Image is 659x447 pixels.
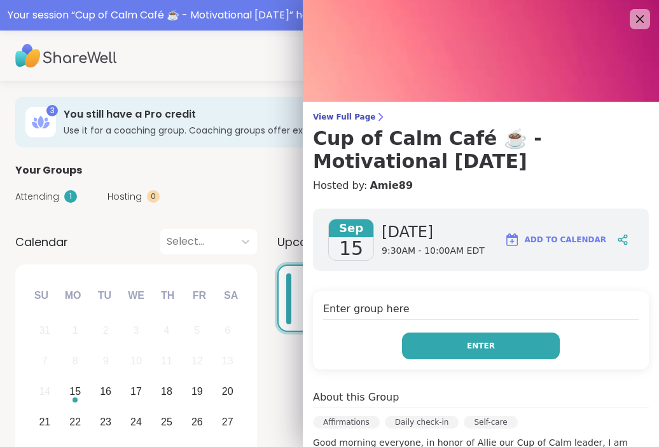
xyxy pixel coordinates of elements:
[183,378,211,406] div: Choose Friday, September 19th, 2025
[163,322,169,339] div: 4
[39,322,50,339] div: 31
[73,322,78,339] div: 1
[92,317,120,345] div: Not available Tuesday, September 2nd, 2025
[214,378,241,406] div: Choose Saturday, September 20th, 2025
[222,383,233,400] div: 20
[122,282,150,310] div: We
[15,190,59,203] span: Attending
[123,317,150,345] div: Not available Wednesday, September 3rd, 2025
[385,416,459,429] div: Daily check-in
[313,112,649,173] a: View Full PageCup of Calm Café ☕️ - Motivational [DATE]
[313,178,649,193] h4: Hosted by:
[64,107,492,121] h3: You still have a Pro credit
[161,352,172,369] div: 11
[130,383,142,400] div: 17
[64,124,492,137] h3: Use it for a coaching group. Coaching groups offer expert-led guidance and growth tools.
[382,245,485,258] span: 9:30AM - 10:00AM EDT
[100,413,111,430] div: 23
[15,233,68,251] span: Calendar
[31,348,59,375] div: Not available Sunday, September 7th, 2025
[90,282,118,310] div: Tu
[31,378,59,406] div: Not available Sunday, September 14th, 2025
[62,408,89,436] div: Choose Monday, September 22nd, 2025
[134,322,139,339] div: 3
[100,383,111,400] div: 16
[39,413,50,430] div: 21
[123,378,150,406] div: Choose Wednesday, September 17th, 2025
[42,352,48,369] div: 7
[313,127,649,173] h3: Cup of Calm Café ☕️ - Motivational [DATE]
[147,190,160,203] div: 0
[92,378,120,406] div: Choose Tuesday, September 16th, 2025
[153,317,181,345] div: Not available Thursday, September 4th, 2025
[191,383,203,400] div: 19
[62,348,89,375] div: Not available Monday, September 8th, 2025
[382,222,485,242] span: [DATE]
[69,413,81,430] div: 22
[123,348,150,375] div: Not available Wednesday, September 10th, 2025
[153,378,181,406] div: Choose Thursday, September 18th, 2025
[504,232,520,247] img: ShareWell Logomark
[467,340,495,352] span: Enter
[214,348,241,375] div: Not available Saturday, September 13th, 2025
[191,352,203,369] div: 12
[73,352,78,369] div: 8
[69,383,81,400] div: 15
[339,237,363,260] span: 15
[161,413,172,430] div: 25
[217,282,245,310] div: Sa
[183,348,211,375] div: Not available Friday, September 12th, 2025
[123,408,150,436] div: Choose Wednesday, September 24th, 2025
[15,163,82,178] span: Your Groups
[313,416,380,429] div: Affirmations
[313,390,399,405] h4: About this Group
[64,190,77,203] div: 1
[153,348,181,375] div: Not available Thursday, September 11th, 2025
[153,408,181,436] div: Choose Thursday, September 25th, 2025
[108,190,142,203] span: Hosting
[183,408,211,436] div: Choose Friday, September 26th, 2025
[46,105,58,116] div: 3
[183,317,211,345] div: Not available Friday, September 5th, 2025
[185,282,213,310] div: Fr
[329,219,373,237] span: Sep
[194,322,200,339] div: 5
[370,178,413,193] a: Amie89
[214,317,241,345] div: Not available Saturday, September 6th, 2025
[191,413,203,430] div: 26
[8,8,651,23] div: Your session “ Cup of Calm Café ☕️ - Motivational [DATE] ” has started. Click here to enter!
[323,301,639,320] h4: Enter group here
[402,333,560,359] button: Enter
[154,282,182,310] div: Th
[130,413,142,430] div: 24
[161,383,172,400] div: 18
[31,408,59,436] div: Choose Sunday, September 21st, 2025
[62,378,89,406] div: Choose Monday, September 15th, 2025
[225,322,230,339] div: 6
[222,352,233,369] div: 13
[31,317,59,345] div: Not available Sunday, August 31st, 2025
[499,224,612,255] button: Add to Calendar
[464,416,517,429] div: Self-care
[39,383,50,400] div: 14
[27,282,55,310] div: Su
[92,348,120,375] div: Not available Tuesday, September 9th, 2025
[103,352,109,369] div: 9
[277,233,336,251] span: Upcoming
[62,317,89,345] div: Not available Monday, September 1st, 2025
[222,413,233,430] div: 27
[103,322,109,339] div: 2
[59,282,87,310] div: Mo
[214,408,241,436] div: Choose Saturday, September 27th, 2025
[92,408,120,436] div: Choose Tuesday, September 23rd, 2025
[130,352,142,369] div: 10
[525,234,606,245] span: Add to Calendar
[313,112,649,122] span: View Full Page
[15,34,117,78] img: ShareWell Nav Logo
